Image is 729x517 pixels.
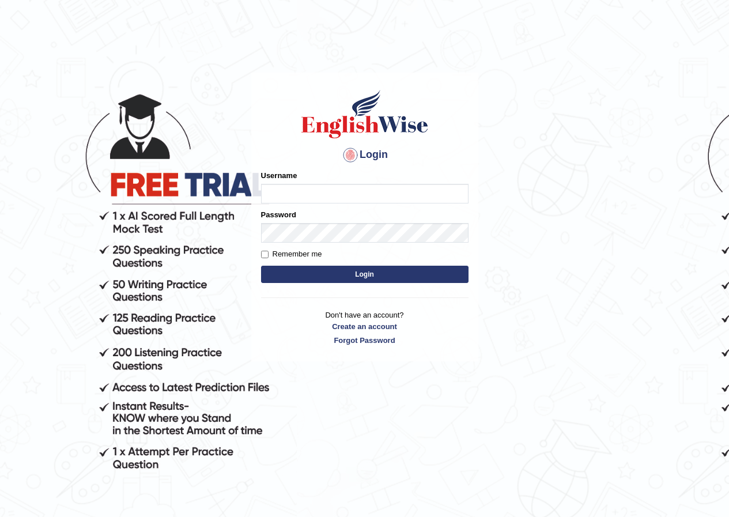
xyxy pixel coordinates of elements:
[261,146,469,164] h4: Login
[261,248,322,260] label: Remember me
[299,88,430,140] img: Logo of English Wise sign in for intelligent practice with AI
[261,209,296,220] label: Password
[261,310,469,345] p: Don't have an account?
[261,335,469,346] a: Forgot Password
[261,266,469,283] button: Login
[261,321,469,332] a: Create an account
[261,170,297,181] label: Username
[261,251,269,258] input: Remember me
